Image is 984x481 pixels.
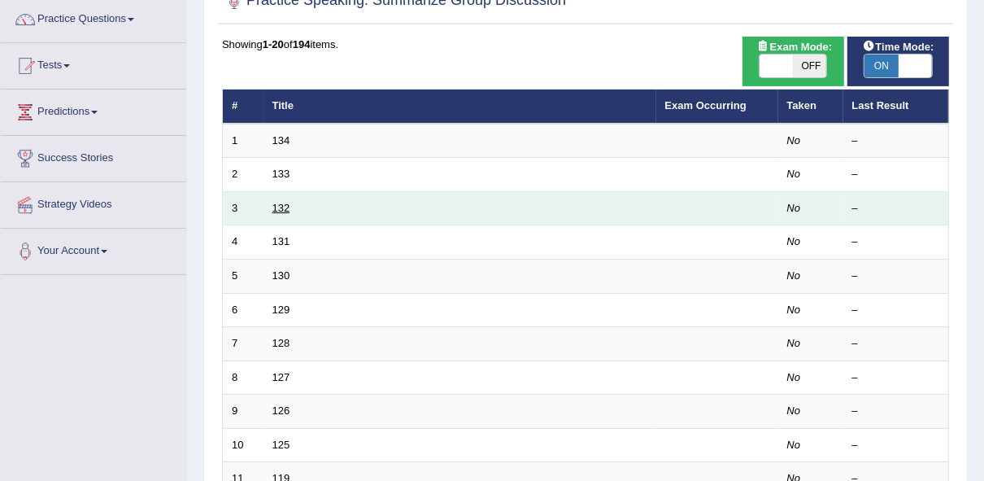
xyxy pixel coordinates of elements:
[272,134,290,146] a: 134
[223,361,263,395] td: 8
[852,438,940,453] div: –
[787,304,801,316] em: No
[223,225,263,260] td: 4
[223,124,263,158] td: 1
[778,90,843,124] th: Taken
[852,167,940,182] div: –
[272,269,290,282] a: 130
[223,158,263,192] td: 2
[751,38,838,55] span: Exam Mode:
[223,191,263,225] td: 3
[665,99,747,112] a: Exam Occurring
[222,37,949,52] div: Showing of items.
[794,55,828,77] span: OFF
[1,136,186,177] a: Success Stories
[223,293,263,327] td: 6
[856,38,941,55] span: Time Mode:
[223,395,263,429] td: 9
[852,303,940,318] div: –
[787,337,801,349] em: No
[852,133,940,149] div: –
[1,43,186,84] a: Tests
[843,90,949,124] th: Last Result
[787,168,801,180] em: No
[787,439,801,451] em: No
[852,269,940,284] div: –
[223,428,263,462] td: 10
[787,202,801,214] em: No
[1,229,186,269] a: Your Account
[852,404,940,419] div: –
[787,235,801,247] em: No
[272,304,290,316] a: 129
[852,370,940,386] div: –
[272,404,290,417] a: 126
[852,201,940,216] div: –
[272,439,290,451] a: 125
[272,235,290,247] a: 131
[852,234,940,250] div: –
[272,337,290,349] a: 128
[272,371,290,383] a: 127
[263,38,284,50] b: 1-20
[1,182,186,223] a: Strategy Videos
[293,38,311,50] b: 194
[263,90,656,124] th: Title
[787,269,801,282] em: No
[864,55,899,77] span: ON
[1,90,186,130] a: Predictions
[787,371,801,383] em: No
[272,168,290,180] a: 133
[223,327,263,361] td: 7
[742,37,844,86] div: Show exams occurring in exams
[852,336,940,352] div: –
[787,134,801,146] em: No
[223,90,263,124] th: #
[787,404,801,417] em: No
[223,260,263,294] td: 5
[272,202,290,214] a: 132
